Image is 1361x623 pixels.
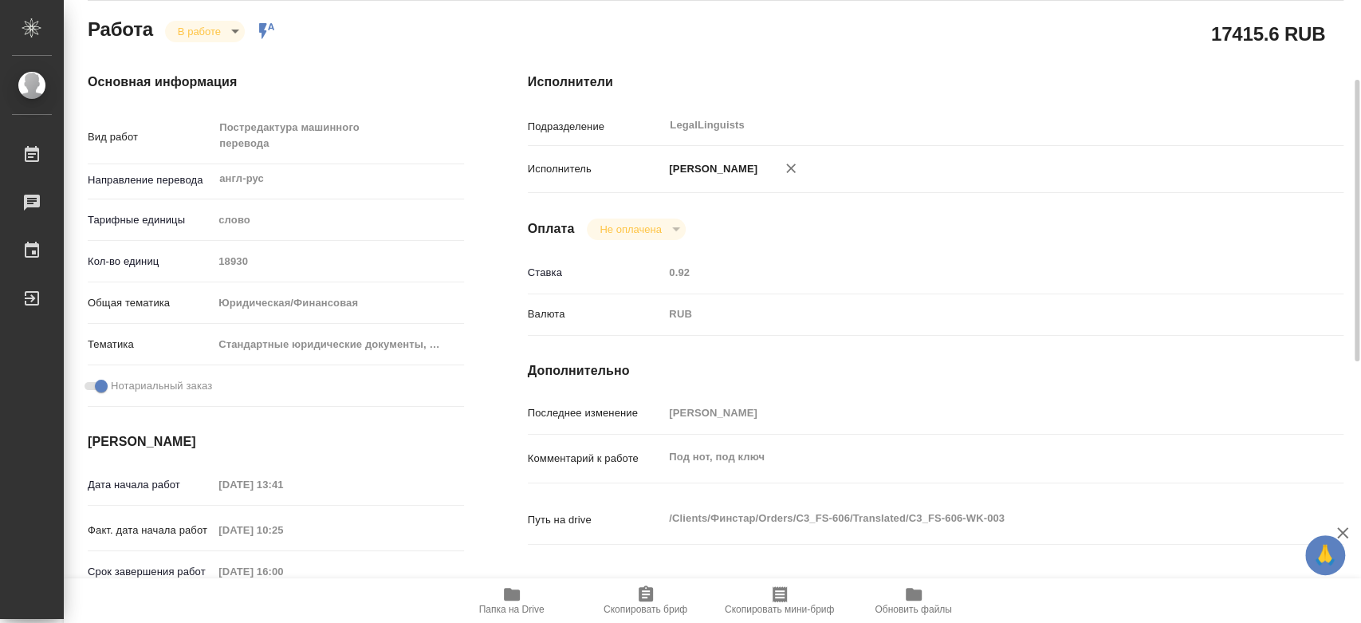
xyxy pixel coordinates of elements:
[663,505,1275,532] textarea: /Clients/Финстар/Orders/C3_FS-606/Translated/C3_FS-606-WK-003
[663,444,1275,471] textarea: Под нот, под ключ
[88,295,213,311] p: Общая тематика
[663,301,1275,328] div: RUB
[663,261,1275,284] input: Пустое поле
[213,331,463,358] div: Стандартные юридические документы, договоры, уставы
[88,14,153,42] h2: Работа
[528,119,664,135] p: Подразделение
[213,519,352,542] input: Пустое поле
[663,161,757,177] p: [PERSON_NAME]
[88,564,213,580] p: Срок завершения работ
[528,161,664,177] p: Исполнитель
[847,578,981,623] button: Обновить файлы
[165,21,245,42] div: В работе
[1211,20,1325,47] h2: 17415.6 RUB
[587,219,685,240] div: В работе
[713,578,847,623] button: Скопировать мини-бриф
[875,604,952,615] span: Обновить файлы
[88,254,213,270] p: Кол-во единиц
[528,405,664,421] p: Последнее изменение
[773,151,808,186] button: Удалить исполнителя
[111,378,212,394] span: Нотариальный заказ
[213,290,463,317] div: Юридическая/Финансовая
[528,306,664,322] p: Валюта
[88,172,213,188] p: Направление перевода
[173,25,226,38] button: В работе
[88,522,213,538] p: Факт. дата начала работ
[528,451,664,467] p: Комментарий к работе
[479,604,545,615] span: Папка на Drive
[1305,535,1345,575] button: 🙏
[595,223,666,236] button: Не оплачена
[213,207,463,234] div: слово
[213,250,463,273] input: Пустое поле
[528,512,664,528] p: Путь на drive
[88,212,213,228] p: Тарифные единицы
[213,560,352,583] input: Пустое поле
[528,265,664,281] p: Ставка
[88,432,464,451] h4: [PERSON_NAME]
[88,337,213,353] p: Тематика
[725,604,834,615] span: Скопировать мини-бриф
[88,477,213,493] p: Дата начала работ
[1312,538,1339,572] span: 🙏
[528,361,1343,381] h4: Дополнительно
[528,73,1343,92] h4: Исполнители
[213,473,352,496] input: Пустое поле
[579,578,713,623] button: Скопировать бриф
[445,578,579,623] button: Папка на Drive
[663,401,1275,424] input: Пустое поле
[88,73,464,92] h4: Основная информация
[528,219,575,239] h4: Оплата
[604,604,687,615] span: Скопировать бриф
[88,129,213,145] p: Вид работ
